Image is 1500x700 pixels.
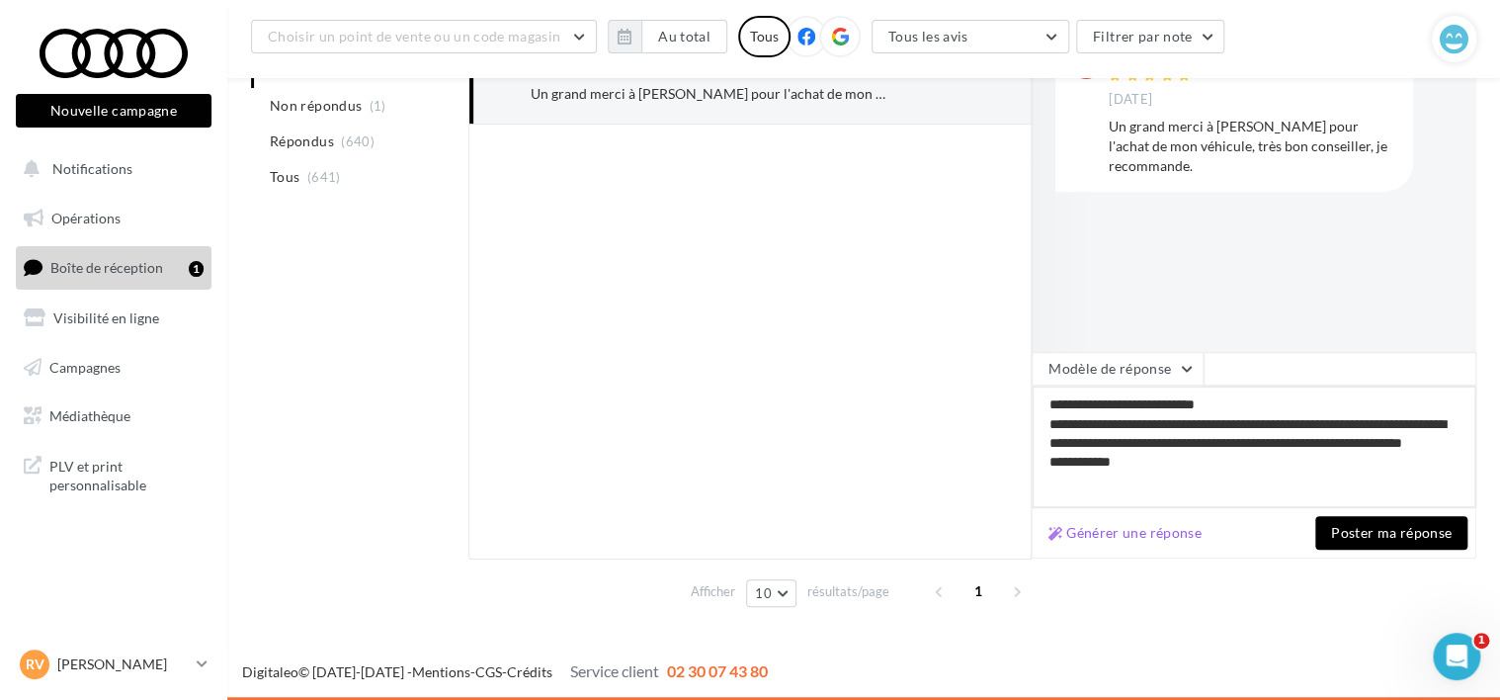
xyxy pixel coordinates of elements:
[1109,91,1152,109] span: [DATE]
[53,309,159,326] span: Visibilité en ligne
[738,16,791,57] div: Tous
[189,261,204,277] div: 1
[57,655,189,674] p: [PERSON_NAME]
[270,167,299,187] span: Tous
[1032,352,1204,386] button: Modèle de réponse
[49,358,121,375] span: Campagnes
[50,259,163,276] span: Boîte de réception
[755,585,772,601] span: 10
[1041,521,1209,545] button: Générer une réponse
[268,28,560,44] span: Choisir un point de vente ou un code magasin
[691,582,735,601] span: Afficher
[12,445,215,503] a: PLV et print personnalisable
[570,661,659,680] span: Service client
[242,663,298,680] a: Digitaleo
[341,133,375,149] span: (640)
[307,169,341,185] span: (641)
[746,579,796,607] button: 10
[807,582,889,601] span: résultats/page
[12,198,215,239] a: Opérations
[608,20,727,53] button: Au total
[12,298,215,339] a: Visibilité en ligne
[12,347,215,389] a: Campagnes
[16,94,211,128] button: Nouvelle campagne
[12,148,208,190] button: Notifications
[507,663,552,680] a: Crédits
[475,663,502,680] a: CGS
[51,210,121,226] span: Opérations
[370,98,386,114] span: (1)
[1433,633,1480,680] iframe: Intercom live chat
[52,160,132,177] span: Notifications
[16,646,211,683] a: RV [PERSON_NAME]
[49,407,130,424] span: Médiathèque
[1076,20,1225,53] button: Filtrer par note
[242,663,768,680] span: © [DATE]-[DATE] - - -
[667,661,768,680] span: 02 30 07 43 80
[641,20,727,53] button: Au total
[872,20,1069,53] button: Tous les avis
[1473,633,1489,649] span: 1
[270,131,334,151] span: Répondus
[412,663,470,680] a: Mentions
[1315,516,1467,550] button: Poster ma réponse
[12,246,215,289] a: Boîte de réception1
[1109,117,1397,176] div: Un grand merci à [PERSON_NAME] pour l'achat de mon véhicule, très bon conseiller, je recommande.
[531,84,885,104] div: Un grand merci à [PERSON_NAME] pour l'achat de mon véhicule, très bon conseiller, je recommande.
[888,28,968,44] span: Tous les avis
[251,20,597,53] button: Choisir un point de vente ou un code magasin
[270,96,362,116] span: Non répondus
[962,575,994,607] span: 1
[12,395,215,437] a: Médiathèque
[49,453,204,495] span: PLV et print personnalisable
[26,655,44,674] span: RV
